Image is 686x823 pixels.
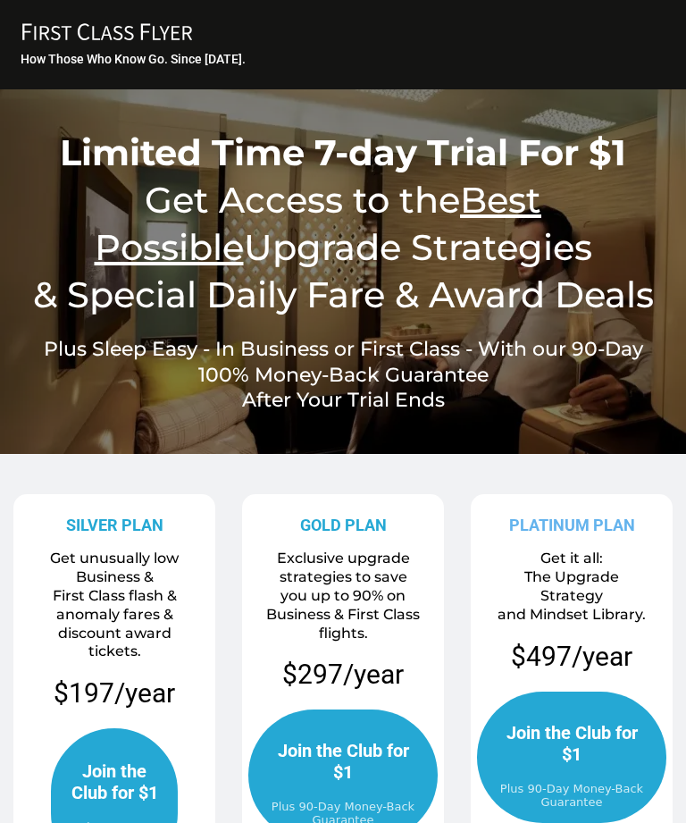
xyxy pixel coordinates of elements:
[20,676,209,710] p: $197/year
[300,516,387,534] strong: GOLD PLAN
[242,388,445,412] span: After Your Trial Ends
[95,178,592,269] span: Get Access to the Upgrade Strategies
[495,722,648,765] span: Join the Club for $1
[477,692,666,823] a: Join the Club for $1 Plus 90-Day Money-Back Guarantee
[495,782,648,809] span: Plus 90-Day Money-Back Guarantee
[509,516,635,534] strong: PLATINUM PLAN
[33,273,654,316] span: & Special Daily Fare & Award Deals
[21,51,668,67] h3: How Those Who Know Go. Since [DATE].
[498,606,646,623] span: and Mindset Library.
[282,657,404,692] p: $297/year
[266,550,420,641] span: Exclusive upgrade strategies to save you up to 90% on Business & First Class flights.
[540,550,603,567] span: Get it all:
[44,337,643,387] span: Plus Sleep Easy - In Business or First Class - With our 90-Day 100% Money-Back Guarantee
[50,550,179,585] span: Get unusually low Business &
[71,760,158,803] span: Join the Club for $1
[60,130,626,174] span: Limited Time 7-day Trial For $1
[53,587,177,659] span: First Class flash & anomaly fares & discount award tickets.
[266,740,420,783] span: Join the Club for $1
[511,639,632,674] p: $497/year
[524,568,619,604] span: The Upgrade Strategy
[66,516,163,534] strong: SILVER PLAN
